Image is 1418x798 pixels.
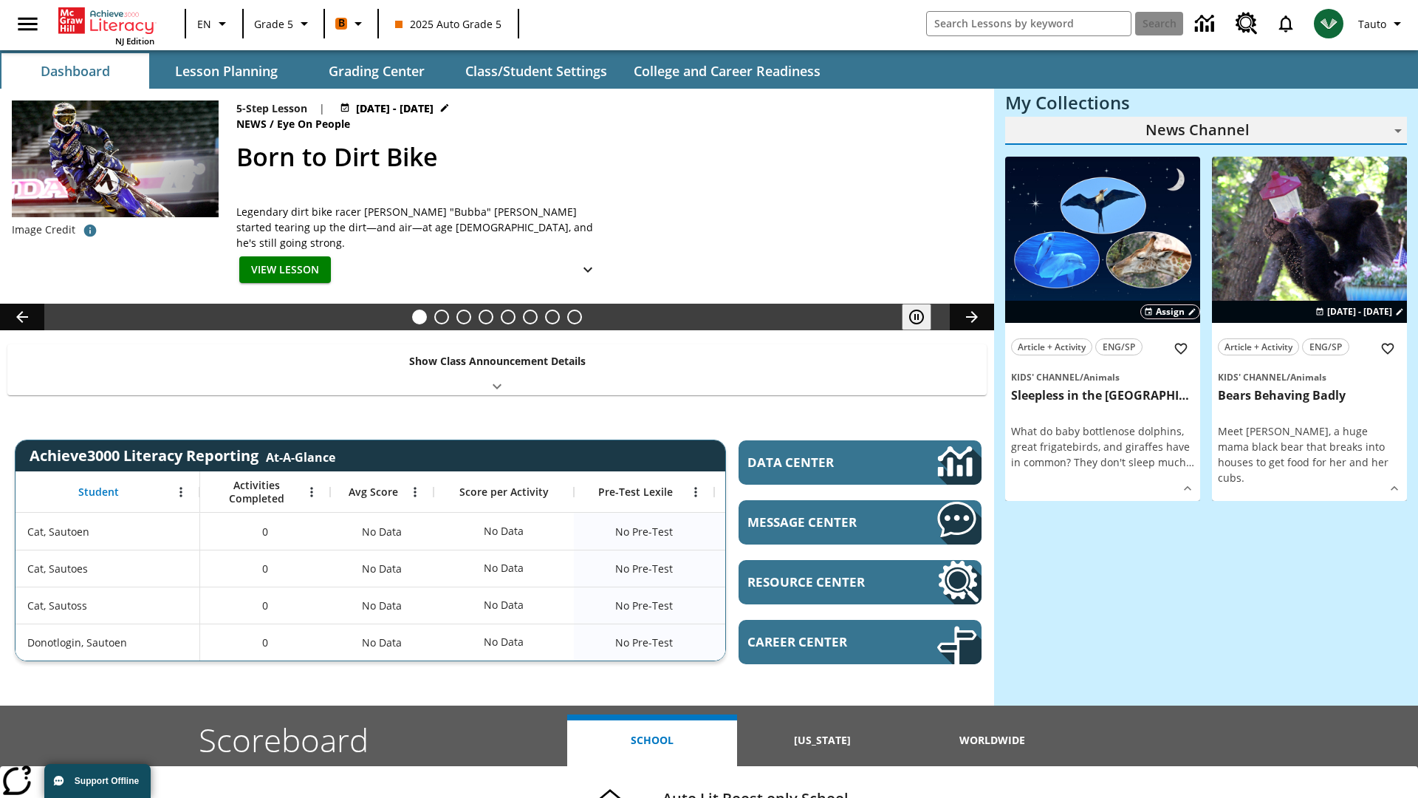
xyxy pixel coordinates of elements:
img: avatar image [1314,9,1343,38]
div: No Data, Cat, Sautoss [714,587,854,624]
button: Slide 3 What's the Big Idea? [456,310,471,324]
a: Resource Center, Will open in new tab [1227,4,1267,44]
span: B [338,14,345,33]
button: Lesson carousel, Next [950,304,994,330]
span: 0 [262,598,268,613]
span: Grade 5 [254,16,293,32]
span: | [319,100,325,116]
div: No Data, Cat, Sautoen [330,513,434,550]
div: What do baby bottlenose dolphins, great frigatebirds, and giraffes have in common? They don't sle... [1011,423,1194,470]
h3: Sleepless in the Animal Kingdom [1011,388,1194,403]
button: Article + Activity [1218,338,1299,355]
div: Pause [902,304,946,330]
button: Jan 17 - Jan 17 Choose Dates [1312,305,1407,318]
span: Score per Activity [459,485,549,499]
button: Assign Choose Dates [1140,304,1200,319]
button: View Lesson [239,256,331,284]
span: EN [197,16,211,32]
div: 0, Donotlogin, Sautoen [200,624,330,661]
button: Aug 26 - Aug 26 Choose Dates [337,100,453,116]
span: Tauto [1358,16,1386,32]
button: Slide 1 Born to Dirt Bike [412,310,427,324]
a: Message Center [739,500,982,545]
div: No Data, Cat, Sautoss [476,590,531,620]
span: Article + Activity [1225,339,1292,355]
button: Open Menu [301,481,323,503]
span: / [1080,371,1083,383]
p: 5-Step Lesson [236,100,307,116]
div: lesson details [1005,157,1200,502]
a: Data Center [739,440,982,485]
span: Assign [1156,305,1185,318]
button: Credit: Rick Scuteri/AP Images [75,217,105,244]
div: lesson details [1212,157,1407,502]
div: Meet [PERSON_NAME], a huge mama black bear that breaks into houses to get food for her and her cubs. [1218,423,1401,485]
span: 0 [262,635,268,650]
button: Pause [902,304,931,330]
span: ENG/SP [1103,339,1135,355]
button: Slide 4 One Idea, Lots of Hard Work [479,310,493,324]
button: ENG/SP [1095,338,1143,355]
span: News [236,116,270,132]
span: No Pre-Test, Cat, Sautoss [615,598,673,613]
button: Class/Student Settings [453,53,619,89]
button: School [567,715,737,766]
div: No Data, Donotlogin, Sautoen [330,624,434,661]
span: No Data [354,553,409,584]
button: Grading Center [303,53,451,89]
div: 0, Cat, Sautoes [200,550,330,587]
div: Legendary dirt bike racer [PERSON_NAME] "Bubba" [PERSON_NAME] started tearing up the dirt—and air... [236,204,606,250]
h3: Bears Behaving Badly [1218,388,1401,403]
button: Show Details [1176,477,1199,499]
button: Worldwide [908,715,1078,766]
img: Motocross racer James Stewart flies through the air on his dirt bike. [12,100,219,217]
span: [DATE] - [DATE] [1327,305,1392,318]
button: Select a new avatar [1305,4,1352,43]
a: Home [58,6,154,35]
div: 0, Cat, Sautoss [200,587,330,624]
span: Message Center [747,514,893,531]
span: NJ Edition [115,35,154,47]
button: ENG/SP [1302,338,1349,355]
span: Donotlogin, Sautoen [27,635,127,650]
span: No Pre-Test, Donotlogin, Sautoen [615,635,673,650]
button: Open Menu [685,481,707,503]
span: Kids' Channel [1011,371,1080,383]
span: Topic: Kids' Channel/Animals [1011,369,1194,385]
span: Student [78,485,119,499]
span: ENG/SP [1309,339,1342,355]
div: Home [58,4,154,47]
span: h [1179,455,1186,469]
button: Open Menu [170,481,192,503]
span: Resource Center [747,573,893,590]
p: Show Class Announcement Details [409,353,586,369]
button: Slide 8 Sleepless in the Animal Kingdom [567,310,582,324]
span: No Data [354,627,409,658]
div: No Data, Cat, Sautoes [476,553,531,583]
div: No Data, Cat, Sautoen [476,516,531,546]
button: Lesson Planning [152,53,300,89]
span: Cat, Sautoen [27,524,89,539]
div: No Data, Cat, Sautoes [714,550,854,587]
span: Animals [1290,371,1326,383]
button: Slide 7 Making a Difference for the Planet [545,310,560,324]
div: Show Class Announcement Details [7,344,987,395]
button: Add to Favorites [1374,335,1401,362]
p: Image Credit [12,222,75,237]
span: [DATE] - [DATE] [356,100,434,116]
button: Show Details [1383,477,1405,499]
button: Slide 6 Career Lesson [523,310,538,324]
button: Grade: Grade 5, Select a grade [248,10,319,37]
div: No Data, Donotlogin, Sautoen [714,624,854,661]
span: Career Center [747,633,893,650]
span: No Data [354,516,409,547]
button: Boost Class color is orange. Change class color [329,10,373,37]
div: At-A-Glance [266,446,335,465]
span: Activities Completed [208,479,305,505]
span: / [1287,371,1290,383]
span: No Data [354,590,409,621]
button: Add to Favorites [1168,335,1194,362]
span: Animals [1083,371,1120,383]
div: 0, Cat, Sautoen [200,513,330,550]
span: No Pre-Test, Cat, Sautoen [615,524,673,539]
